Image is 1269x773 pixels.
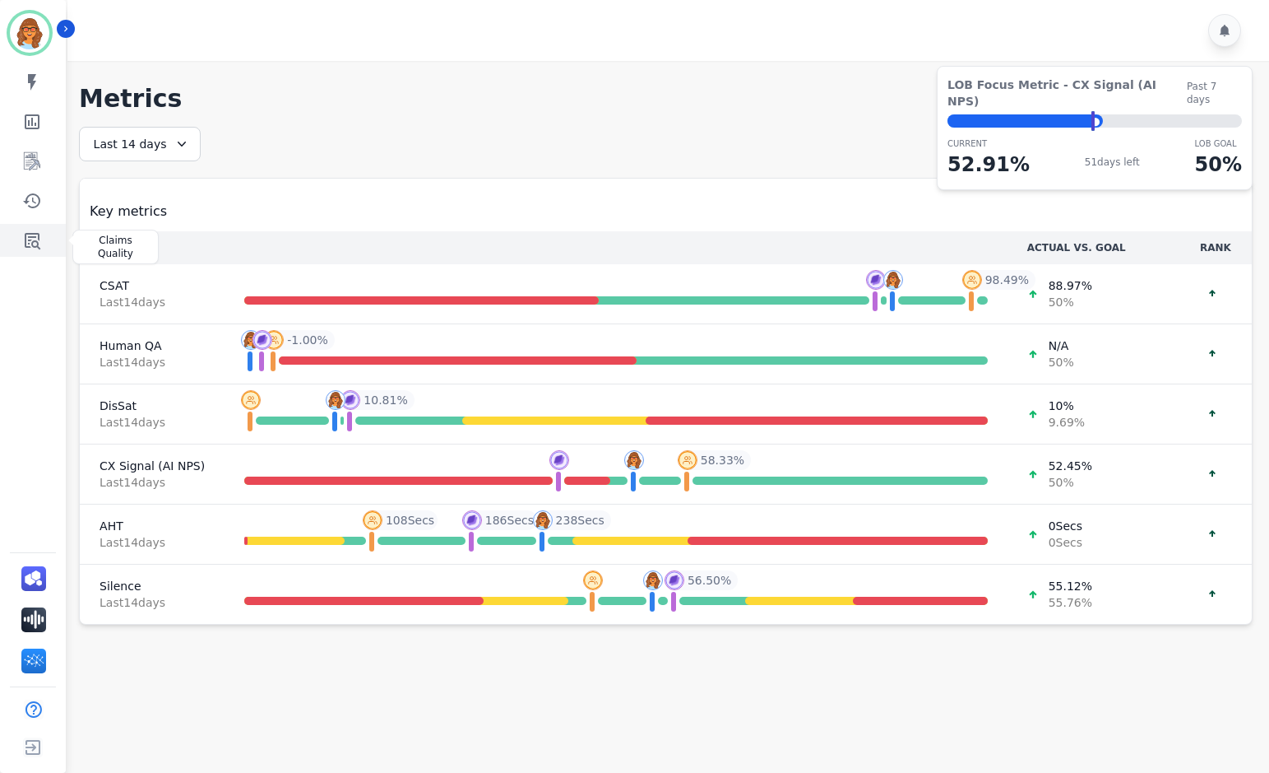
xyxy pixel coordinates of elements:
[1049,277,1092,294] span: 88.97 %
[1195,137,1242,150] p: LOB Goal
[100,518,205,534] span: AHT
[10,13,49,53] img: Bordered avatar
[583,570,603,590] img: profile-pic
[947,137,1030,150] p: CURRENT
[364,392,407,408] span: 10.81 %
[688,572,731,589] span: 56.50 %
[386,512,434,529] span: 108 Secs
[883,270,903,290] img: profile-pic
[1195,150,1242,179] p: 50 %
[1049,294,1092,310] span: 50 %
[947,150,1030,179] p: 52.91 %
[1007,231,1179,264] th: ACTUAL VS. GOAL
[326,390,345,410] img: profile-pic
[252,330,272,350] img: profile-pic
[100,594,205,611] span: Last 14 day s
[549,450,569,470] img: profile-pic
[1049,534,1082,551] span: 0 Secs
[1085,156,1140,169] span: 51 days left
[90,202,167,221] span: Key metrics
[962,270,982,290] img: profile-pic
[556,512,604,529] span: 238 Secs
[340,390,360,410] img: profile-pic
[241,390,261,410] img: profile-pic
[643,570,663,590] img: profile-pic
[287,332,328,348] span: -1.00 %
[1049,338,1074,354] span: N/A
[624,450,644,470] img: profile-pic
[100,277,205,294] span: CSAT
[79,127,201,161] div: Last 14 days
[100,414,205,431] span: Last 14 day s
[100,354,205,370] span: Last 14 day s
[100,398,205,414] span: DisSat
[100,458,205,474] span: CX Signal (AI NPS)
[665,570,684,590] img: profile-pic
[533,510,553,530] img: profile-pic
[947,77,1187,109] span: LOB Focus Metric - CX Signal (AI NPS)
[1179,231,1252,264] th: RANK
[985,272,1029,288] span: 98.49 %
[866,270,886,290] img: profile-pic
[678,450,697,470] img: profile-pic
[1049,578,1092,594] span: 55.12 %
[1049,354,1074,370] span: 50 %
[1049,458,1092,474] span: 52.45 %
[1049,398,1085,414] span: 10 %
[264,330,284,350] img: profile-pic
[485,512,534,529] span: 186 Secs
[363,510,382,530] img: profile-pic
[241,330,261,350] img: profile-pic
[100,474,205,491] span: Last 14 day s
[100,534,205,551] span: Last 14 day s
[1049,594,1092,611] span: 55.76 %
[1049,414,1085,431] span: 9.69 %
[1049,474,1092,491] span: 50 %
[79,84,1253,114] h1: Metrics
[947,114,1103,128] div: ⬤
[100,578,205,594] span: Silence
[701,452,744,468] span: 58.33 %
[100,338,205,354] span: Human QA
[462,510,482,530] img: profile-pic
[100,294,205,310] span: Last 14 day s
[1049,518,1082,534] span: 0 Secs
[1187,80,1242,106] span: Past 7 days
